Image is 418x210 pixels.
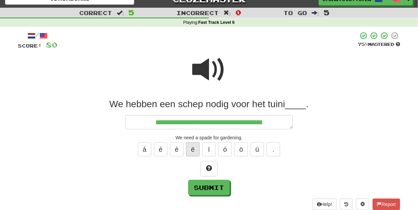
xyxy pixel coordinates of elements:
div: Mastered [358,42,400,48]
strong: Fast Track Level 6 [198,20,235,25]
button: ü [251,142,264,156]
button: ë [186,142,200,156]
button: ó [218,142,232,156]
span: 5 [128,8,134,16]
div: We hebben een schep nodig voor het tuini____. [18,98,400,110]
button: Round history (alt+y) [340,199,353,210]
span: Correct [79,9,112,16]
button: é [154,142,167,156]
button: . [267,142,280,156]
span: : [117,10,124,16]
span: 5 [324,8,329,16]
span: 0 [236,8,241,16]
span: : [312,10,319,16]
span: : [224,10,231,16]
button: Submit [188,180,230,195]
button: á [138,142,151,156]
button: ï [202,142,216,156]
button: Hint! [200,161,218,177]
button: ö [234,142,248,156]
span: To go [284,9,307,16]
div: / [18,31,57,40]
button: Report [373,199,400,210]
span: 75 % [358,42,368,47]
button: è [170,142,184,156]
span: Incorrect [177,9,219,16]
button: Help! [313,199,336,210]
div: We need a spade for gardening. [18,134,400,141]
span: 80 [46,41,57,49]
span: Score: [18,43,42,49]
